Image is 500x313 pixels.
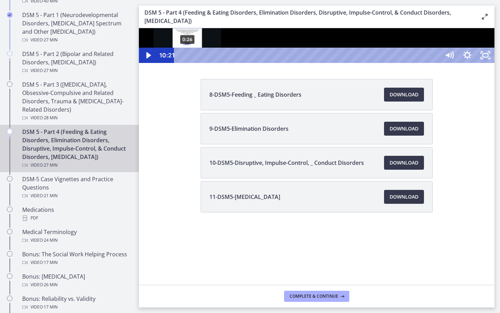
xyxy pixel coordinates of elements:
a: Download [384,156,424,170]
div: Bonus: The Social Work Helping Process [22,250,131,267]
div: Video [22,36,131,44]
a: Download [384,190,424,204]
div: DSM 5 - Part 2 (Bipolar and Related Disorders, [MEDICAL_DATA]) [22,50,131,75]
i: Completed [7,12,12,18]
div: Video [22,114,131,122]
h3: DSM 5 - Part 4 (Feeding & Eating Disorders, Elimination Disorders, Disruptive, Impulse-Control, &... [144,8,469,25]
a: Download [384,88,424,102]
span: · 27 min [43,66,58,75]
span: 8-DSM5-Feeding _ Eating Disorders [209,90,301,99]
span: · 27 min [43,161,58,169]
span: 9-DSM5-Elimination Disorders [209,125,289,133]
span: Download [390,90,418,99]
div: Video [22,66,131,75]
iframe: Video Lesson [139,28,494,63]
div: Medications [22,206,131,222]
div: Video [22,281,131,289]
div: Medical Terminology [22,228,131,244]
div: Bonus: [MEDICAL_DATA] [22,272,131,289]
span: Download [390,193,418,201]
span: Download [390,159,418,167]
span: · 28 min [43,114,58,122]
div: Bonus: Reliability vs. Validity [22,295,131,311]
span: 10-DSM5-Disruptive, Impulse-Control, _ Conduct Disorders [209,159,364,167]
span: 11-DSM5-[MEDICAL_DATA] [209,193,280,201]
span: · 17 min [43,303,58,311]
div: Video [22,303,131,311]
div: Video [22,236,131,244]
span: · 17 min [43,258,58,267]
div: Video [22,258,131,267]
div: Video [22,192,131,200]
span: · 21 min [43,192,58,200]
span: · 24 min [43,236,58,244]
span: · 26 min [43,281,58,289]
button: Complete & continue [284,291,349,302]
span: Download [390,125,418,133]
div: DSM 5 - Part 3 ([MEDICAL_DATA], Obsessive-Compulsive and Related Disorders, Trauma & [MEDICAL_DAT... [22,80,131,122]
div: Video [22,161,131,169]
div: DSM 5 - Part 4 (Feeding & Eating Disorders, Elimination Disorders, Disruptive, Impulse-Control, &... [22,128,131,169]
span: · 27 min [43,36,58,44]
div: DSM 5 - Part 1 (Neurodevelopmental Disorders, [MEDICAL_DATA] Spectrum and Other [MEDICAL_DATA]) [22,11,131,44]
div: DSM-5 Case Vignettes and Practice Questions [22,175,131,200]
span: Complete & continue [290,294,338,299]
a: Download [384,122,424,136]
div: PDF [22,214,131,222]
